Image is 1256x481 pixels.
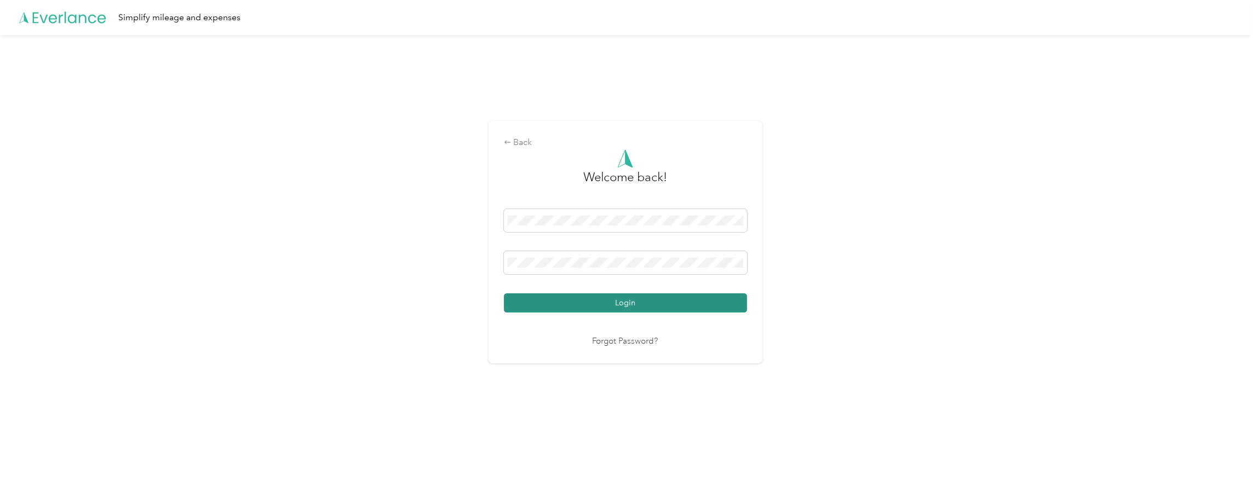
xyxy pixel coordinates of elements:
button: Login [504,293,747,312]
h3: greeting [583,168,667,198]
div: Back [504,136,747,149]
div: Simplify mileage and expenses [118,11,240,25]
iframe: Everlance-gr Chat Button Frame [1195,420,1256,481]
a: Forgot Password? [593,335,658,348]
